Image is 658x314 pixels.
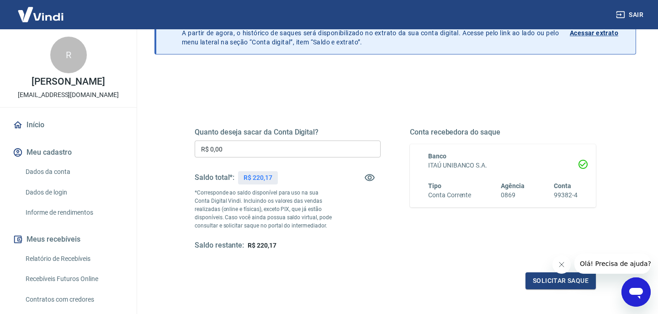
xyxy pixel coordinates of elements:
p: R$ 220,17 [244,173,272,183]
span: Tipo [428,182,441,189]
a: Contratos com credores [22,290,126,309]
p: [EMAIL_ADDRESS][DOMAIN_NAME] [18,90,119,100]
button: Meu cadastro [11,142,126,162]
a: Acessar extrato [570,19,628,47]
h5: Saldo total*: [195,173,234,182]
button: Sair [614,6,647,23]
p: A partir de agora, o histórico de saques será disponibilizado no extrato da sua conta digital. Ac... [182,19,559,47]
a: Recebíveis Futuros Online [22,270,126,288]
h6: 99382-4 [554,190,578,200]
span: R$ 220,17 [248,242,276,249]
img: Vindi [11,0,70,28]
span: Conta [554,182,571,189]
p: *Corresponde ao saldo disponível para uso na sua Conta Digital Vindi. Incluindo os valores das ve... [195,189,334,230]
iframe: Mensagem da empresa [574,254,651,274]
a: Informe de rendimentos [22,203,126,222]
span: Banco [428,152,446,160]
a: Início [11,115,126,135]
iframe: Botão para abrir a janela de mensagens [621,277,651,307]
h6: Conta Corrente [428,190,471,200]
a: Relatório de Recebíveis [22,249,126,268]
p: Acessar extrato [570,28,618,38]
h6: 0869 [501,190,525,200]
span: Agência [501,182,525,189]
div: R [50,37,87,73]
h5: Quanto deseja sacar da Conta Digital? [195,128,381,137]
p: [PERSON_NAME] [32,77,105,87]
button: Solicitar saque [525,272,596,289]
a: Dados de login [22,183,126,202]
button: Meus recebíveis [11,229,126,249]
h6: ITAÚ UNIBANCO S.A. [428,161,578,170]
a: Dados da conta [22,162,126,181]
iframe: Fechar mensagem [552,255,571,274]
h5: Conta recebedora do saque [410,128,596,137]
span: Olá! Precisa de ajuda? [5,6,77,14]
h5: Saldo restante: [195,241,244,250]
